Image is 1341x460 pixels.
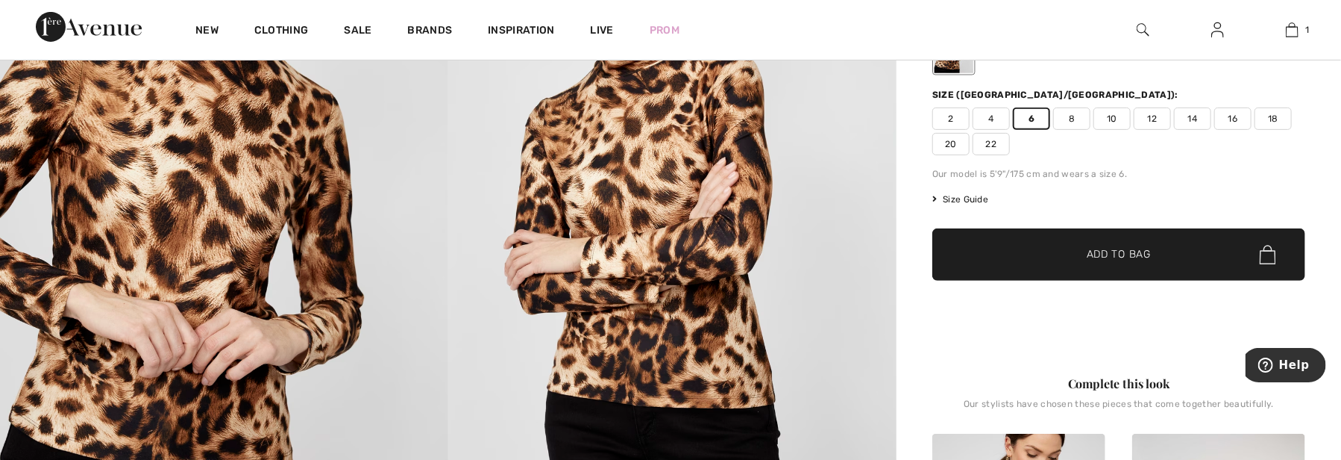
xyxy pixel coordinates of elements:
a: 1 [1255,21,1328,39]
span: 14 [1174,108,1211,130]
span: 18 [1254,108,1292,130]
iframe: Opens a widget where you can find more information [1246,348,1326,385]
span: Inspiration [488,24,554,40]
img: My Bag [1286,21,1298,39]
button: Add to Bag [932,229,1305,281]
span: 4 [973,108,1010,130]
a: Prom [650,22,679,38]
span: 12 [1134,108,1171,130]
span: 20 [932,133,970,155]
span: 2 [932,108,970,130]
div: Our model is 5'9"/175 cm and wears a size 6. [932,167,1305,181]
div: Complete this look [932,375,1305,393]
div: Black/cognac [935,18,973,74]
div: Size ([GEOGRAPHIC_DATA]/[GEOGRAPHIC_DATA]): [932,88,1181,102]
span: 16 [1214,108,1252,130]
a: Sale [344,24,371,40]
span: Add to Bag [1087,247,1151,263]
img: Bag.svg [1260,246,1276,265]
span: Size Guide [932,193,988,206]
span: 22 [973,133,1010,155]
span: 10 [1093,108,1131,130]
a: New [195,24,219,40]
span: 8 [1053,108,1090,130]
img: 1ère Avenue [36,12,142,42]
a: Sign In [1199,21,1236,40]
a: Clothing [254,24,308,40]
a: Brands [408,24,453,40]
span: 1 [1306,23,1310,37]
span: 6 [1013,108,1050,130]
img: My Info [1211,21,1224,39]
a: Live [591,22,614,38]
div: Our stylists have chosen these pieces that come together beautifully. [932,399,1305,421]
img: search the website [1137,21,1149,39]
